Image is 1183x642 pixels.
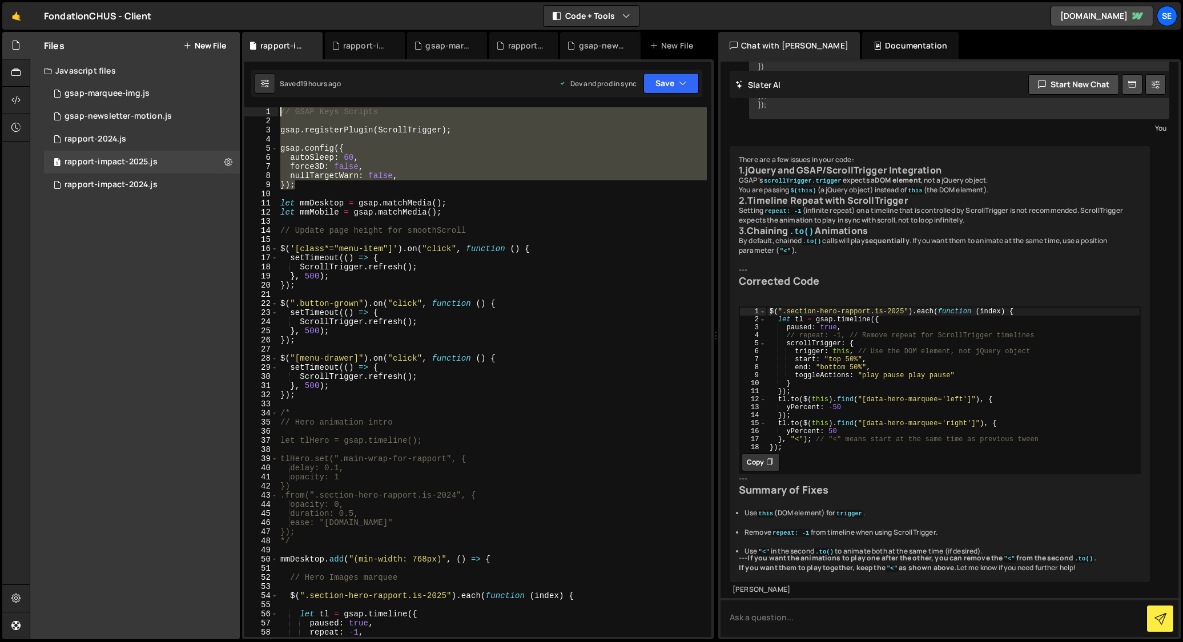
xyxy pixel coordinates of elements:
[740,372,766,379] div: 9
[183,41,226,50] button: New File
[779,247,792,255] code: "<"
[54,159,61,168] span: 1
[244,180,278,189] div: 9
[740,427,766,435] div: 16
[740,403,766,411] div: 13
[907,187,924,195] code: this
[862,32,959,59] div: Documentation
[30,59,240,82] div: Javascript files
[789,187,817,195] code: $(this)
[280,79,341,88] div: Saved
[244,454,278,463] div: 39
[650,40,698,51] div: New File
[718,32,860,59] div: Chat with [PERSON_NAME]
[244,272,278,281] div: 19
[544,6,639,26] button: Code + Tools
[244,536,278,546] div: 48
[44,105,240,128] div: 9197/47368.js
[740,411,766,419] div: 14
[763,207,803,215] code: repeat: -1
[740,364,766,372] div: 8
[739,563,957,572] strong: If you want them to play together, keep the as shown above.
[244,308,278,317] div: 23
[244,463,278,473] div: 40
[244,527,278,536] div: 47
[740,356,766,364] div: 7
[44,82,240,105] div: 9197/37632.js
[244,445,278,454] div: 38
[244,509,278,518] div: 45
[244,226,278,235] div: 14
[771,529,811,537] code: repeat: -1
[244,619,278,628] div: 57
[244,381,278,390] div: 31
[244,263,278,272] div: 18
[244,326,278,336] div: 25
[244,436,278,445] div: 37
[244,107,278,116] div: 1
[65,111,172,122] div: gsap-newsletter-motion.js
[745,547,1141,556] li: Use in the second to animate both at the same time (if desired).
[244,299,278,308] div: 22
[244,390,278,399] div: 32
[508,40,545,51] div: rapport-2024.js
[740,340,766,348] div: 5
[44,151,240,173] div: rapport-impact-2025.js
[244,546,278,555] div: 49
[244,171,278,180] div: 8
[788,227,815,237] code: .to()
[44,9,152,23] div: FondationCHUS - Client
[65,180,158,190] div: rapport-impact-2024.js
[244,500,278,509] div: 44
[425,40,473,51] div: gsap-marquee-img.js
[244,427,278,436] div: 36
[44,128,240,151] div: rapport-2024.js
[747,553,1096,563] strong: If you want the animations to play one after the other, you can remove the from the second .
[244,135,278,144] div: 4
[260,40,308,51] div: rapport-impact-2025.js
[740,435,766,443] div: 17
[740,395,766,403] div: 12
[730,146,1150,582] div: There are a few issues in your code: GSAP's expects a , not a jQuery object. You are passing (a j...
[1157,6,1177,26] a: Se
[745,508,1141,518] li: Use (DOM element) for .
[757,510,774,518] code: this
[244,116,278,126] div: 2
[244,555,278,564] div: 50
[802,237,822,245] code: .to()
[740,308,766,316] div: 1
[244,126,278,135] div: 3
[244,409,278,418] div: 34
[740,348,766,356] div: 6
[244,144,278,153] div: 5
[643,73,699,94] button: Save
[244,345,278,354] div: 27
[740,379,766,387] div: 10
[747,224,868,237] strong: Chaining Animations
[835,510,863,518] code: trigger
[1051,6,1153,26] a: [DOMAIN_NAME]
[244,518,278,527] div: 46
[244,573,278,582] div: 52
[244,153,278,162] div: 6
[735,79,781,90] h2: Slater AI
[740,316,766,324] div: 2
[244,609,278,619] div: 56
[244,244,278,253] div: 16
[244,354,278,363] div: 28
[739,195,1141,206] h3: 2.
[244,235,278,244] div: 15
[244,600,278,609] div: 55
[343,40,391,51] div: rapport-impact-2024.js
[559,79,637,88] div: Dev and prod in sync
[747,194,908,207] strong: Timeline Repeat with ScrollTrigger
[1073,555,1094,563] code: .to()
[44,173,240,196] div: rapport-impact-2024.js
[244,582,278,591] div: 53
[739,274,819,288] strong: Corrected Code
[752,122,1166,134] div: You
[244,317,278,326] div: 24
[1003,555,1016,563] code: "<"
[740,332,766,340] div: 4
